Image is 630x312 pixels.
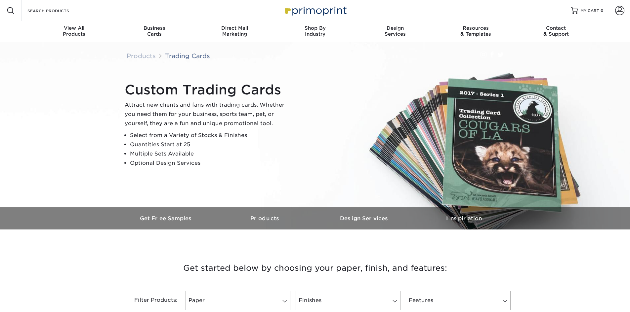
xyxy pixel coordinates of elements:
span: View All [34,25,114,31]
span: MY CART [580,8,599,14]
a: Products [127,52,156,59]
div: Cards [114,25,194,37]
a: View AllProducts [34,21,114,42]
div: Industry [275,25,355,37]
a: Get Free Samples [117,207,216,229]
h3: Get started below by choosing your paper, finish, and features: [122,253,509,283]
img: Primoprint [282,3,348,17]
a: Trading Cards [165,52,210,59]
div: & Support [516,25,596,37]
div: Marketing [194,25,275,37]
a: Products [216,207,315,229]
p: Attract new clients and fans with trading cards. Whether you need them for your business, sports ... [125,100,290,128]
a: Design Services [315,207,414,229]
span: Design [355,25,436,31]
a: Features [406,291,511,310]
a: DesignServices [355,21,436,42]
span: Contact [516,25,596,31]
span: Business [114,25,194,31]
h1: Custom Trading Cards [125,82,290,98]
a: Paper [186,291,290,310]
h3: Design Services [315,215,414,222]
li: Multiple Sets Available [130,149,290,158]
a: Shop ByIndustry [275,21,355,42]
h3: Get Free Samples [117,215,216,222]
a: Direct MailMarketing [194,21,275,42]
div: Services [355,25,436,37]
a: Inspiration [414,207,514,229]
li: Quantities Start at 25 [130,140,290,149]
span: Resources [436,25,516,31]
div: Filter Products: [117,291,183,310]
a: Contact& Support [516,21,596,42]
h3: Products [216,215,315,222]
a: BusinessCards [114,21,194,42]
a: Resources& Templates [436,21,516,42]
span: 0 [601,8,604,13]
span: Direct Mail [194,25,275,31]
div: & Templates [436,25,516,37]
li: Select from a Variety of Stocks & Finishes [130,131,290,140]
a: Finishes [296,291,400,310]
li: Optional Design Services [130,158,290,168]
div: Products [34,25,114,37]
span: Shop By [275,25,355,31]
h3: Inspiration [414,215,514,222]
input: SEARCH PRODUCTS..... [27,7,91,15]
